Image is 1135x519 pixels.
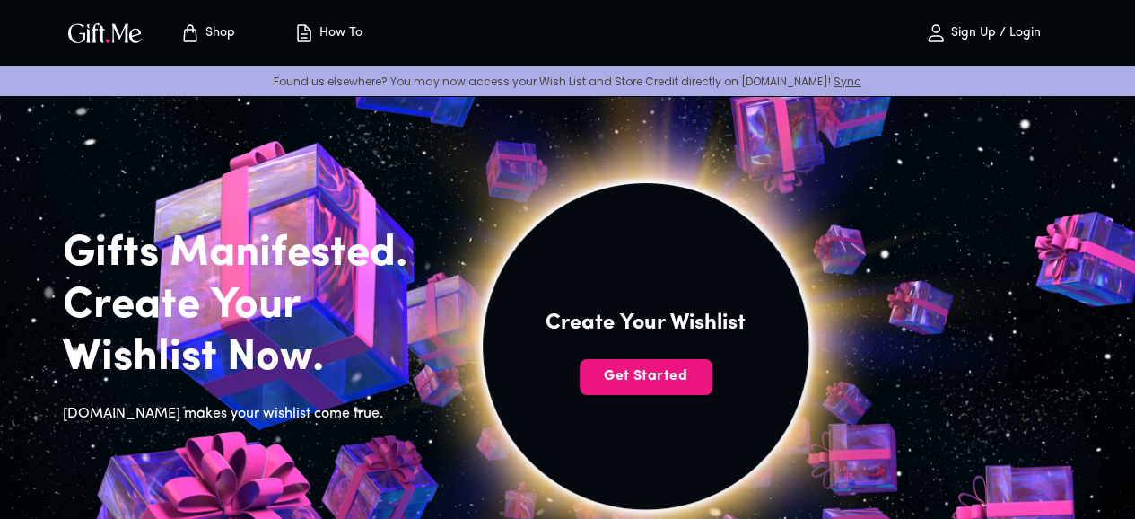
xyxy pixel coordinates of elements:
[158,4,257,62] button: Store page
[201,26,235,41] p: Shop
[14,74,1121,89] p: Found us elsewhere? You may now access your Wish List and Store Credit directly on [DOMAIN_NAME]!
[893,4,1072,62] button: Sign Up / Login
[65,20,145,46] img: GiftMe Logo
[315,26,362,41] p: How To
[63,332,436,384] h2: Wishlist Now.
[63,280,436,332] h2: Create Your
[63,22,147,44] button: GiftMe Logo
[546,309,746,338] h4: Create Your Wishlist
[293,22,315,44] img: how-to.svg
[580,359,712,395] button: Get Started
[834,74,861,89] a: Sync
[63,402,436,426] h6: [DOMAIN_NAME] makes your wishlist come true.
[580,366,712,386] span: Get Started
[63,228,436,280] h2: Gifts Manifested.
[278,4,377,62] button: How To
[947,26,1041,41] p: Sign Up / Login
